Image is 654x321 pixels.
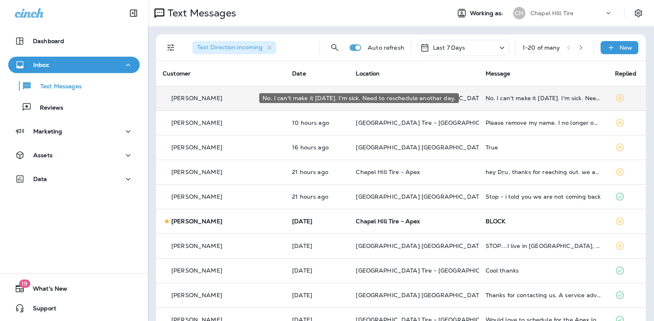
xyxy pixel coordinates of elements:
[8,171,140,187] button: Data
[292,70,306,77] span: Date
[25,285,67,295] span: What's New
[8,123,140,140] button: Marketing
[486,70,511,77] span: Message
[122,5,145,21] button: Collapse Sidebar
[192,41,276,54] div: Text Direction:Incoming
[33,128,62,135] p: Marketing
[292,144,343,151] p: Aug 27, 2025 04:22 PM
[171,243,222,249] p: [PERSON_NAME]
[171,218,222,225] p: [PERSON_NAME]
[327,39,343,56] button: Search Messages
[8,33,140,49] button: Dashboard
[356,193,485,200] span: [GEOGRAPHIC_DATA] [GEOGRAPHIC_DATA]
[32,83,82,91] p: Text Messages
[292,193,343,200] p: Aug 27, 2025 11:27 AM
[486,95,602,101] div: No. I can't make it today. I'm sick. Need to reschedule another day.
[356,70,380,77] span: Location
[356,144,536,151] span: [GEOGRAPHIC_DATA] [GEOGRAPHIC_DATA][PERSON_NAME]
[486,292,602,298] div: Thanks for contacting us. A service advisor will respond shortly.
[8,300,140,316] button: Support
[486,144,602,151] div: True
[486,169,602,175] div: hey Dru, thanks for reaching out. we actually got rid of that car, can we remove it from our prof...
[171,95,222,101] p: [PERSON_NAME]
[171,169,222,175] p: [PERSON_NAME]
[33,176,47,182] p: Data
[530,10,573,16] p: Chapel Hill Tire
[523,44,560,51] div: 1 - 20 of many
[292,292,343,298] p: Aug 26, 2025 04:03 PM
[33,152,53,158] p: Assets
[433,44,465,51] p: Last 7 Days
[486,243,602,249] div: STOP....I live in San Antonio, Texas
[163,39,179,56] button: Filters
[615,70,636,77] span: Replied
[8,99,140,116] button: Reviews
[8,147,140,163] button: Assets
[486,193,602,200] div: Stop - i told you we are not coming back
[356,218,420,225] span: Chapel Hill Tire - Apex
[356,119,502,126] span: [GEOGRAPHIC_DATA] Tire - [GEOGRAPHIC_DATA]
[486,218,602,225] div: BLOCK
[197,44,263,51] span: Text Direction : Incoming
[356,168,420,176] span: Chapel Hill Tire - Apex
[631,6,646,21] button: Settings
[356,291,485,299] span: [GEOGRAPHIC_DATA] [GEOGRAPHIC_DATA]
[486,119,602,126] div: Please remove my name. I no longer own a car.
[32,104,63,112] p: Reviews
[33,62,49,68] p: Inbox
[163,70,191,77] span: Customer
[171,193,222,200] p: [PERSON_NAME]
[486,267,602,274] div: Cool thanks
[8,57,140,73] button: Inbox
[8,77,140,94] button: Text Messages
[259,93,459,103] div: No. I can't make it [DATE]. I'm sick. Need to reschedule another day.
[164,7,236,19] p: Text Messages
[470,10,505,17] span: Working as:
[513,7,525,19] div: CH
[171,119,222,126] p: [PERSON_NAME]
[292,218,343,225] p: Aug 26, 2025 06:01 PM
[292,169,343,175] p: Aug 27, 2025 11:28 AM
[171,144,222,151] p: [PERSON_NAME]
[19,280,30,288] span: 19
[33,38,64,44] p: Dashboard
[292,267,343,274] p: Aug 26, 2025 04:27 PM
[368,44,404,51] p: Auto refresh
[171,292,222,298] p: [PERSON_NAME]
[292,119,343,126] p: Aug 27, 2025 10:13 PM
[25,305,56,315] span: Support
[356,242,555,250] span: [GEOGRAPHIC_DATA] [GEOGRAPHIC_DATA] - [GEOGRAPHIC_DATA]
[171,267,222,274] p: [PERSON_NAME]
[292,243,343,249] p: Aug 26, 2025 04:36 PM
[619,44,632,51] p: New
[8,280,140,297] button: 19What's New
[356,267,502,274] span: [GEOGRAPHIC_DATA] Tire - [GEOGRAPHIC_DATA]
